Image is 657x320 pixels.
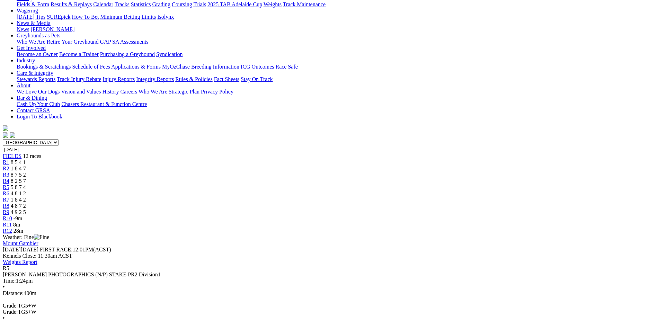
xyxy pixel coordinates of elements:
[11,203,26,209] span: 4 8 7 2
[3,190,9,196] a: R6
[17,1,49,7] a: Fields & Form
[17,57,35,63] a: Industry
[3,203,9,209] a: R8
[17,45,46,51] a: Get Involved
[3,247,21,252] span: [DATE]
[283,1,326,7] a: Track Maintenance
[115,1,130,7] a: Tracks
[275,64,298,70] a: Race Safe
[3,303,18,309] span: Grade:
[3,234,49,240] span: Weather: Fine
[3,153,21,159] a: FIELDS
[11,197,26,203] span: 1 8 4 2
[10,132,15,138] img: twitter.svg
[3,178,9,184] a: R4
[11,184,26,190] span: 5 8 7 4
[100,39,149,45] a: GAP SA Assessments
[17,107,50,113] a: Contact GRSA
[47,39,99,45] a: Retire Your Greyhound
[111,64,161,70] a: Applications & Forms
[157,14,174,20] a: Isolynx
[72,14,99,20] a: How To Bet
[3,132,8,138] img: facebook.svg
[59,51,99,57] a: Become a Trainer
[17,114,62,119] a: Login To Blackbook
[3,159,9,165] a: R1
[102,89,119,95] a: History
[214,76,239,82] a: Fact Sheets
[17,64,654,70] div: Industry
[169,89,199,95] a: Strategic Plan
[3,309,654,315] div: TG5+W
[191,64,239,70] a: Breeding Information
[3,247,38,252] span: [DATE]
[120,89,137,95] a: Careers
[14,228,23,234] span: 28m
[3,278,16,284] span: Time:
[61,101,147,107] a: Chasers Restaurant & Function Centre
[3,284,5,290] span: •
[17,51,58,57] a: Become an Owner
[40,247,72,252] span: FIRST RACE:
[17,89,60,95] a: We Love Our Dogs
[3,172,9,178] a: R3
[3,197,9,203] a: R7
[17,101,654,107] div: Bar & Dining
[17,51,654,57] div: Get Involved
[40,247,111,252] span: 12:01PM(ACST)
[175,76,213,82] a: Rules & Policies
[241,76,273,82] a: Stay On Track
[172,1,192,7] a: Coursing
[17,39,45,45] a: Who We Are
[17,95,47,101] a: Bar & Dining
[3,290,24,296] span: Distance:
[162,64,190,70] a: MyOzChase
[3,240,38,246] a: Mount Gambier
[30,26,74,32] a: [PERSON_NAME]
[17,70,53,76] a: Care & Integrity
[17,14,654,20] div: Wagering
[11,166,26,171] span: 1 8 4 7
[17,82,30,88] a: About
[156,51,183,57] a: Syndication
[3,290,654,296] div: 400m
[14,215,23,221] span: -9m
[3,166,9,171] a: R2
[3,209,9,215] span: R9
[23,153,41,159] span: 12 races
[11,159,26,165] span: 8 5 4 1
[17,26,654,33] div: News & Media
[3,215,12,221] a: R10
[47,14,70,20] a: SUREpick
[3,184,9,190] span: R5
[136,76,174,82] a: Integrity Reports
[3,146,64,153] input: Select date
[17,89,654,95] div: About
[131,1,151,7] a: Statistics
[17,26,29,32] a: News
[17,64,71,70] a: Bookings & Scratchings
[152,1,170,7] a: Grading
[3,303,654,309] div: TG5+W
[139,89,167,95] a: Who We Are
[61,89,101,95] a: Vision and Values
[17,1,654,8] div: Racing
[3,278,654,284] div: 1:24pm
[51,1,92,7] a: Results & Replays
[3,125,8,131] img: logo-grsa-white.png
[17,76,55,82] a: Stewards Reports
[264,1,282,7] a: Weights
[17,8,38,14] a: Wagering
[3,265,9,271] span: R5
[17,76,654,82] div: Care & Integrity
[3,222,12,228] a: R11
[3,253,654,259] div: Kennels Close: 11:30am ACST
[93,1,113,7] a: Calendar
[17,33,60,38] a: Greyhounds as Pets
[3,228,12,234] span: R12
